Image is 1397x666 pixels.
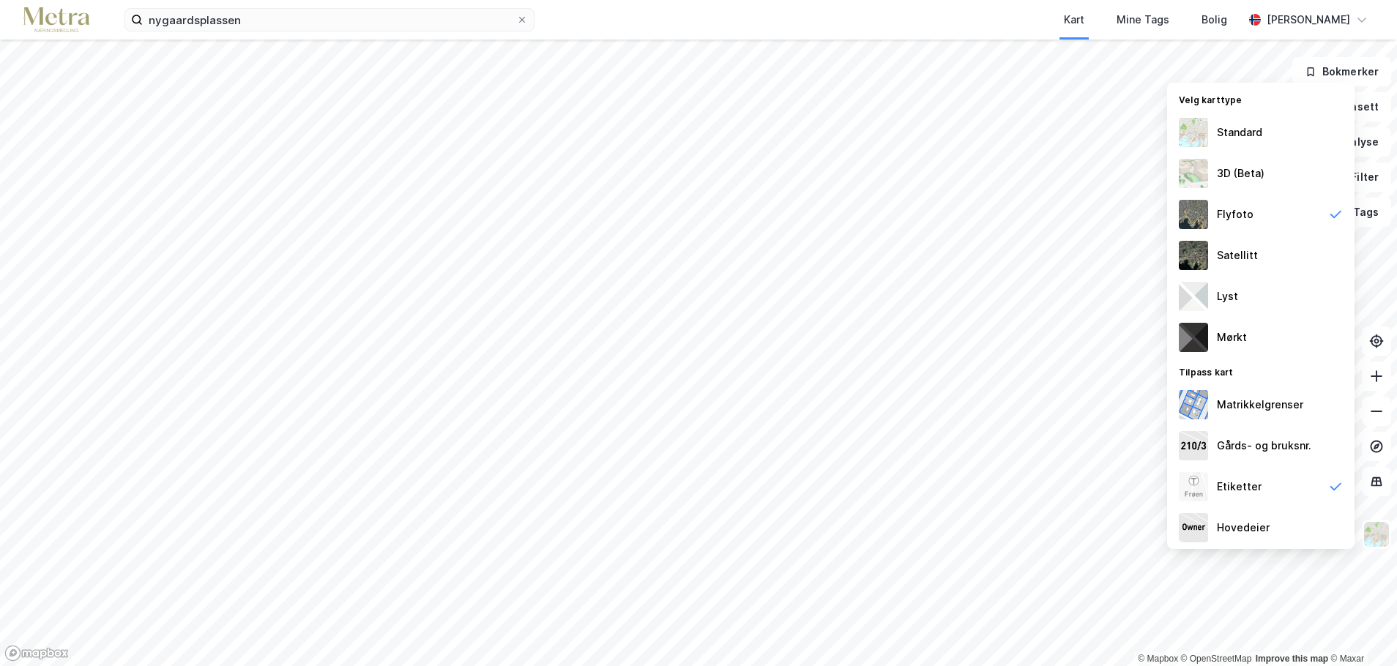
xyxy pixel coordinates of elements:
img: Z [1363,520,1390,548]
div: Gårds- og bruksnr. [1217,437,1311,454]
div: Hovedeier [1217,519,1270,536]
button: Tags [1323,198,1391,227]
iframe: Chat Widget [1324,596,1397,666]
button: Filter [1321,162,1391,192]
button: Bokmerker [1292,57,1391,86]
img: nCdM7BzjoCAAAAAElFTkSuQmCC [1179,323,1208,352]
img: cadastreBorders.cfe08de4b5ddd52a10de.jpeg [1179,390,1208,419]
div: Lyst [1217,288,1238,305]
img: 9k= [1179,241,1208,270]
div: Kart [1064,11,1084,29]
img: Z [1179,118,1208,147]
div: Mørkt [1217,329,1247,346]
a: Mapbox homepage [4,645,69,662]
div: [PERSON_NAME] [1267,11,1350,29]
img: cadastreKeys.547ab17ec502f5a4ef2b.jpeg [1179,431,1208,460]
a: OpenStreetMap [1181,654,1252,664]
a: Mapbox [1138,654,1178,664]
div: Velg karttype [1167,86,1355,112]
img: luj3wr1y2y3+OchiMxRmMxRlscgabnMEmZ7DJGWxyBpucwSZnsMkZbHIGm5zBJmewyRlscgabnMEmZ7DJGWxyBpucwSZnsMkZ... [1179,282,1208,311]
div: 3D (Beta) [1217,165,1264,182]
div: Tilpass kart [1167,358,1355,384]
img: Z [1179,472,1208,501]
img: metra-logo.256734c3b2bbffee19d4.png [23,7,89,33]
img: Z [1179,159,1208,188]
img: majorOwner.b5e170eddb5c04bfeeff.jpeg [1179,513,1208,542]
img: Z [1179,200,1208,229]
div: Standard [1217,124,1262,141]
a: Improve this map [1256,654,1328,664]
div: Matrikkelgrenser [1217,396,1303,414]
div: Satellitt [1217,247,1258,264]
div: Flyfoto [1217,206,1253,223]
div: Kontrollprogram for chat [1324,596,1397,666]
div: Bolig [1202,11,1227,29]
input: Søk på adresse, matrikkel, gårdeiere, leietakere eller personer [143,9,516,31]
div: Mine Tags [1117,11,1169,29]
div: Etiketter [1217,478,1262,495]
